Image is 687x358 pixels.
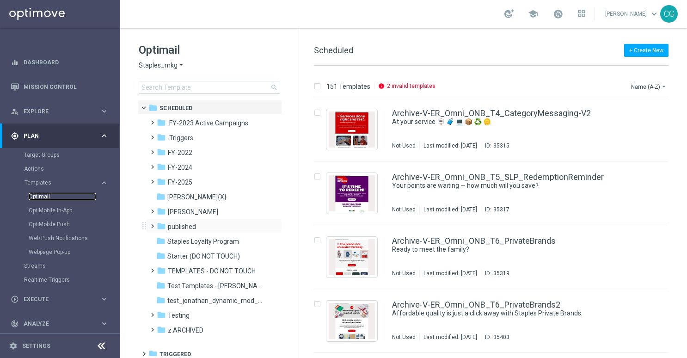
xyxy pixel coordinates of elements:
a: Web Push Notifications [29,235,96,242]
a: Affordable quality is just a click away with Staples Private Brands. [392,309,607,318]
span: z.ARCHIVED [168,326,203,334]
span: Plan [24,133,100,139]
a: Target Groups [24,151,96,159]
div: Press SPACE to select this row. [305,225,685,289]
i: folder [156,251,166,260]
div: Press SPACE to select this row. [305,289,685,353]
div: 35319 [493,270,509,277]
i: keyboard_arrow_right [100,319,109,328]
i: track_changes [11,320,19,328]
i: folder [157,266,166,275]
i: keyboard_arrow_right [100,107,109,116]
button: equalizer Dashboard [10,59,109,66]
span: Testing [168,311,190,320]
i: folder [157,148,166,157]
i: folder [156,296,166,305]
div: Webpage Pop-up [29,245,119,259]
i: folder [157,177,166,186]
div: ID: [481,142,509,149]
a: OptiMobile In-App [29,207,96,214]
span: .FY-2023 Active Campaigns [168,119,248,127]
a: Archive-V-ER_Omni_ONB_T6_PrivateBrands [392,237,556,245]
div: Not Used [392,270,416,277]
span: Scheduled [159,104,192,112]
i: equalizer [11,58,19,67]
i: folder [157,162,166,172]
button: Templates keyboard_arrow_right [24,179,109,186]
i: gps_fixed [11,132,19,140]
i: arrow_drop_down [660,83,668,90]
button: play_circle_outline Execute keyboard_arrow_right [10,296,109,303]
div: ID: [481,333,509,341]
a: Mission Control [24,74,109,99]
div: Mission Control [11,74,109,99]
a: Archive-V-ER_Omni_ONB_T4_CategoryMessaging-V2 [392,109,591,117]
span: Staples_mkg [139,61,178,70]
div: Plan [11,132,100,140]
a: OptiMobile Push [29,221,96,228]
span: Analyze [24,321,100,327]
div: Dashboard [11,50,109,74]
span: school [528,9,538,19]
button: + Create New [624,44,669,57]
img: 35403.jpeg [329,303,375,339]
div: Optimail [29,190,119,204]
span: test_jonathan_dynamic_mod_{X} [167,296,263,305]
button: Staples_mkg arrow_drop_down [139,61,185,70]
p: 2 invalid templates [387,82,436,90]
span: keyboard_arrow_down [649,9,659,19]
div: Not Used [392,333,416,341]
i: folder [157,118,166,127]
span: Staples Loyalty Program [167,237,239,246]
div: Press SPACE to select this row. [305,161,685,225]
div: ID: [481,206,509,213]
p: 151 Templates [326,82,370,91]
button: Name (A-Z)arrow_drop_down [630,81,669,92]
div: 35403 [493,333,509,341]
a: Archive-V-ER_Omni_ONB_T5_SLP_RedemptionReminder [392,173,604,181]
a: Ready to meet the family? [392,245,607,254]
i: play_circle_outline [11,295,19,303]
div: At your service 🪧 🧳 💻 📦 ♻️ 🪙 [392,117,629,126]
span: search [270,84,278,91]
a: At your service 🪧 🧳 💻 📦 ♻️ 🪙 [392,117,607,126]
div: 35317 [493,206,509,213]
span: Test Templates - Jonas [167,282,263,290]
div: Last modified: [DATE] [420,206,481,213]
i: person_search [11,107,19,116]
div: ID: [481,270,509,277]
i: folder [156,281,166,290]
div: person_search Explore keyboard_arrow_right [10,108,109,115]
div: Target Groups [24,148,119,162]
a: Archive-V-ER_Omni_ONB_T6_PrivateBrands2 [392,301,560,309]
div: Last modified: [DATE] [420,270,481,277]
a: Your points are waiting — how much will you save? [392,181,607,190]
div: Press SPACE to select this row. [305,98,685,161]
div: Web Push Notifications [29,231,119,245]
i: folder [148,103,158,112]
span: FY-2022 [168,148,192,157]
div: OptiMobile Push [29,217,119,231]
div: Templates [25,180,100,185]
img: 35319.jpeg [329,239,375,275]
div: track_changes Analyze keyboard_arrow_right [10,320,109,327]
span: FY-2024 [168,163,192,172]
i: folder [157,310,166,320]
span: Execute [24,296,100,302]
a: Settings [22,343,50,349]
span: TEMPLATES - DO NOT TOUCH [168,267,256,275]
i: folder [157,222,166,231]
button: gps_fixed Plan keyboard_arrow_right [10,132,109,140]
div: Execute [11,295,100,303]
div: Streams [24,259,119,273]
h1: Optimail [139,43,280,57]
div: CG [660,5,678,23]
a: Dashboard [24,50,109,74]
i: folder [157,207,166,216]
i: folder [156,192,166,201]
div: Ready to meet the family? [392,245,629,254]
